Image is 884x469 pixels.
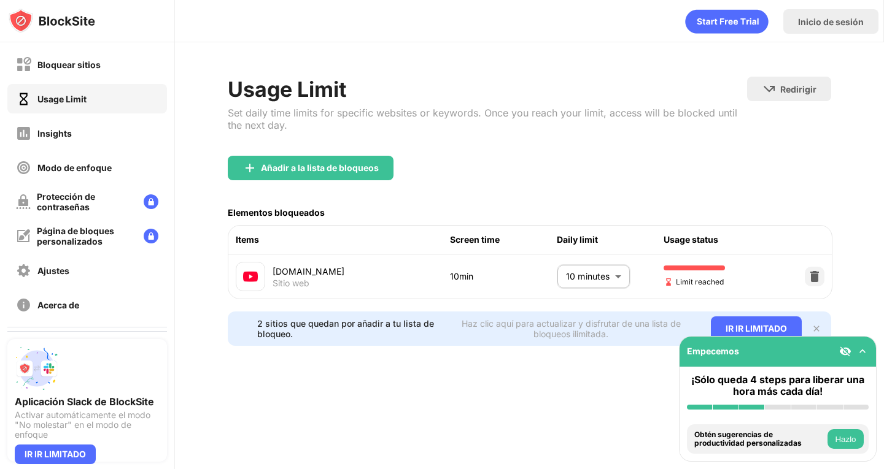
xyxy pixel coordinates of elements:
[243,269,258,284] img: favicons
[37,300,79,310] div: Acerca de
[450,233,557,246] div: Screen time
[16,57,31,72] img: block-off.svg
[450,270,557,283] div: 10min
[15,346,59,391] img: push-slack.svg
[228,77,746,102] div: Usage Limit
[446,318,696,339] div: Haz clic aquí para actualizar y disfrutar de una lista de bloqueos ilimitada.
[257,318,438,339] div: 2 sitios que quedan por añadir a tu lista de bloqueo.
[273,278,309,289] div: Sitio web
[37,191,134,212] div: Protección de contraseñas
[144,229,158,243] img: lock-menu.svg
[37,226,134,246] div: Página de bloques personalizados
[687,374,869,397] div: ¡Sólo queda 4 steps para liberar una hora más cada día!
[15,410,160,440] div: Activar automáticamente el modo "No molestar" en el modo de enfoque
[9,9,95,33] img: logo-blocksite.svg
[16,194,31,209] img: password-protection-off.svg
[664,276,724,288] span: Limit reached
[16,91,31,107] img: time-usage-on.svg
[37,59,101,70] div: Bloquear sitios
[261,163,379,173] div: Añadir a la lista de bloqueos
[15,444,96,464] div: IR IR LIMITADO
[15,395,160,408] div: Aplicación Slack de BlockSite
[16,160,31,175] img: focus-off.svg
[16,126,31,141] img: insights-off.svg
[664,233,770,246] div: Usage status
[664,277,673,287] img: hourglass-end.svg
[812,324,821,334] img: x-button.svg
[236,233,449,246] div: Items
[711,316,802,341] div: IR IR LIMITADO
[144,194,158,209] img: lock-menu.svg
[557,233,664,246] div: Daily limit
[228,107,746,131] div: Set daily time limits for specific websites or keywords. Once you reach your limit, access will b...
[687,346,739,356] div: Empecemos
[273,265,449,278] div: [DOMAIN_NAME]
[16,229,31,243] img: customize-block-page-off.svg
[780,84,816,94] div: Redirigir
[37,162,112,173] div: Modo de enfoque
[566,270,610,283] p: 10 minutes
[16,263,31,278] img: settings-off.svg
[16,297,31,313] img: about-off.svg
[828,429,864,449] button: Hazlo
[839,345,851,357] img: eye-not-visible.svg
[37,128,72,139] div: Insights
[694,430,824,448] div: Obtén sugerencias de productividad personalizadas
[37,265,69,276] div: Ajustes
[856,345,869,357] img: omni-setup-toggle.svg
[685,9,769,34] div: animation
[798,17,864,27] div: Inicio de sesión
[228,207,325,218] div: Elementos bloqueados
[37,94,87,104] div: Usage Limit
